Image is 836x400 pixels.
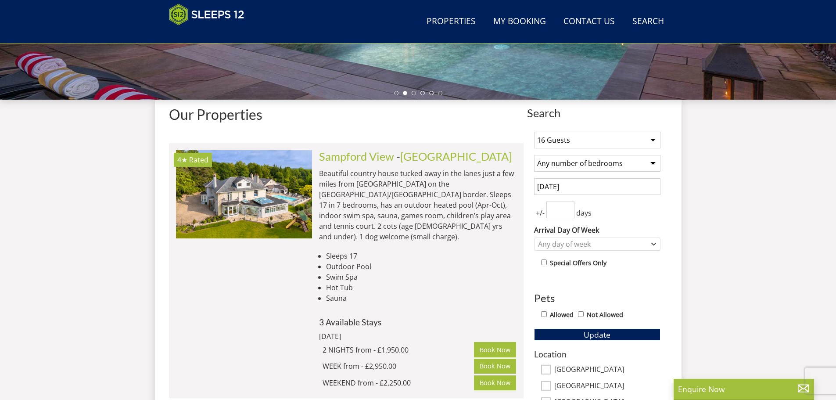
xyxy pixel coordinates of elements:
[554,382,660,391] label: [GEOGRAPHIC_DATA]
[629,12,667,32] a: Search
[169,4,244,25] img: Sleeps 12
[396,150,512,163] span: -
[550,258,606,268] label: Special Offers Only
[189,155,208,165] span: Rated
[169,107,524,122] h1: Our Properties
[527,107,667,119] span: Search
[319,317,517,327] h4: 3 Available Stays
[319,331,438,342] div: [DATE]
[326,261,517,272] li: Outdoor Pool
[574,208,593,218] span: days
[536,239,649,249] div: Any day of week
[678,383,810,395] p: Enquire Now
[534,350,660,359] h3: Location
[319,150,394,163] a: Sampford View
[326,272,517,282] li: Swim Spa
[323,361,474,371] div: WEEK from - £2,950.00
[534,208,546,218] span: +/-
[165,31,257,38] iframe: Customer reviews powered by Trustpilot
[584,329,610,340] span: Update
[319,168,517,242] p: Beautiful country house tucked away in the lanes just a few miles from [GEOGRAPHIC_DATA] on the [...
[560,12,618,32] a: Contact Us
[176,150,312,238] img: sampford-view-holiday-home-sleeping-14.original.jpg
[176,150,312,238] a: 4★ Rated
[323,378,474,388] div: WEEKEND from - £2,250.00
[177,155,187,165] span: Sampford View has a 4 star rating under the Quality in Tourism Scheme
[400,150,512,163] a: [GEOGRAPHIC_DATA]
[534,225,660,235] label: Arrival Day Of Week
[534,328,660,341] button: Update
[490,12,549,32] a: My Booking
[534,292,660,304] h3: Pets
[323,345,474,355] div: 2 NIGHTS from - £1,950.00
[423,12,479,32] a: Properties
[554,365,660,375] label: [GEOGRAPHIC_DATA]
[326,282,517,293] li: Hot Tub
[587,310,623,320] label: Not Allowed
[326,251,517,261] li: Sleeps 17
[474,375,516,390] a: Book Now
[534,178,660,195] input: Arrival Date
[534,238,660,251] div: Combobox
[474,342,516,357] a: Book Now
[550,310,574,320] label: Allowed
[326,293,517,303] li: Sauna
[474,359,516,374] a: Book Now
